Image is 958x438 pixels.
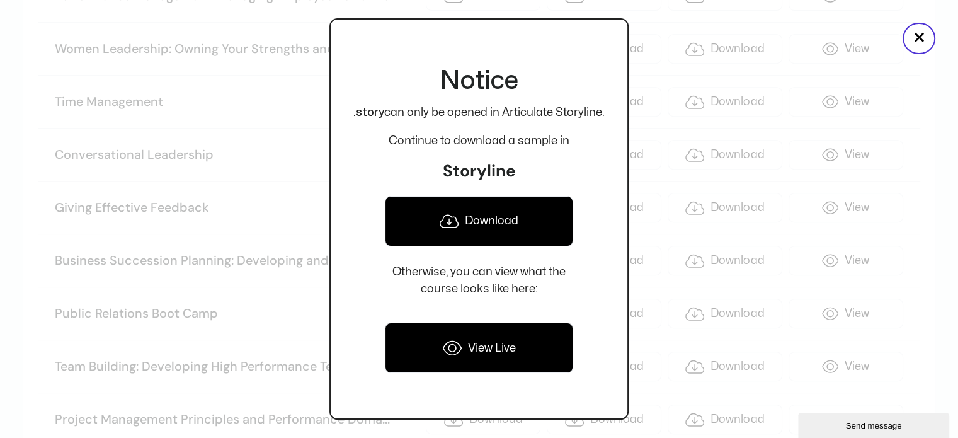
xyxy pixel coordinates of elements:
p: can only be opened in Articulate Storyline. [353,104,605,121]
a: Download [385,196,573,246]
h2: Notice [353,65,605,98]
button: Close popup [903,23,935,54]
p: Otherwise, you can view what the course looks like here: [353,263,605,297]
h3: Storyline [353,161,605,182]
a: View Live [385,323,573,373]
strong: .story [353,107,384,118]
iframe: chat widget [798,410,952,438]
p: Continue to download a sample in [353,132,605,149]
